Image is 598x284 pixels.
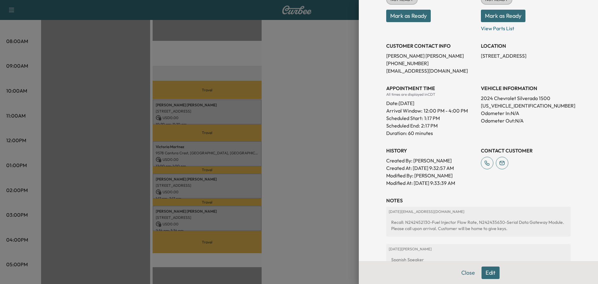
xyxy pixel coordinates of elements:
div: Recall: N242452130-Fuel Injector Flow Rate, N242435630-Serial Data Gateway Module. Please call up... [389,217,568,234]
p: [DATE] | [EMAIL_ADDRESS][DOMAIN_NAME] [389,209,568,214]
div: All times are displayed in CDT [386,92,476,97]
p: [PHONE_NUMBER] [386,60,476,67]
h3: History [386,147,476,154]
div: Spanish Speaker [389,254,568,265]
h3: APPOINTMENT TIME [386,84,476,92]
p: View Parts List [481,22,571,32]
p: [PERSON_NAME] [PERSON_NAME] [386,52,476,60]
p: Duration: 60 minutes [386,129,476,137]
p: Scheduled End: [386,122,420,129]
p: Scheduled Start: [386,114,423,122]
h3: LOCATION [481,42,571,50]
p: 1:17 PM [424,114,440,122]
p: 2:17 PM [421,122,438,129]
p: Modified At : [DATE] 9:33:39 AM [386,179,476,187]
p: Created At : [DATE] 9:32:57 AM [386,164,476,172]
p: Modified By : [PERSON_NAME] [386,172,476,179]
button: Mark as Ready [481,10,525,22]
button: Close [457,267,479,279]
p: [STREET_ADDRESS] [481,52,571,60]
p: Arrival Window: [386,107,476,114]
p: 2024 Chevrolet Silverado 1500 [481,94,571,102]
p: Odometer In: N/A [481,109,571,117]
p: Created By : [PERSON_NAME] [386,157,476,164]
p: [US_VEHICLE_IDENTIFICATION_NUMBER] [481,102,571,109]
h3: CONTACT CUSTOMER [481,147,571,154]
span: 12:00 PM - 4:00 PM [424,107,468,114]
h3: NOTES [386,197,571,204]
p: [DATE] | [PERSON_NAME] [389,247,568,252]
p: Odometer Out: N/A [481,117,571,124]
h3: CUSTOMER CONTACT INFO [386,42,476,50]
button: Mark as Ready [386,10,431,22]
button: Edit [482,267,500,279]
div: Date: [DATE] [386,97,476,107]
h3: VEHICLE INFORMATION [481,84,571,92]
p: [EMAIL_ADDRESS][DOMAIN_NAME] [386,67,476,75]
